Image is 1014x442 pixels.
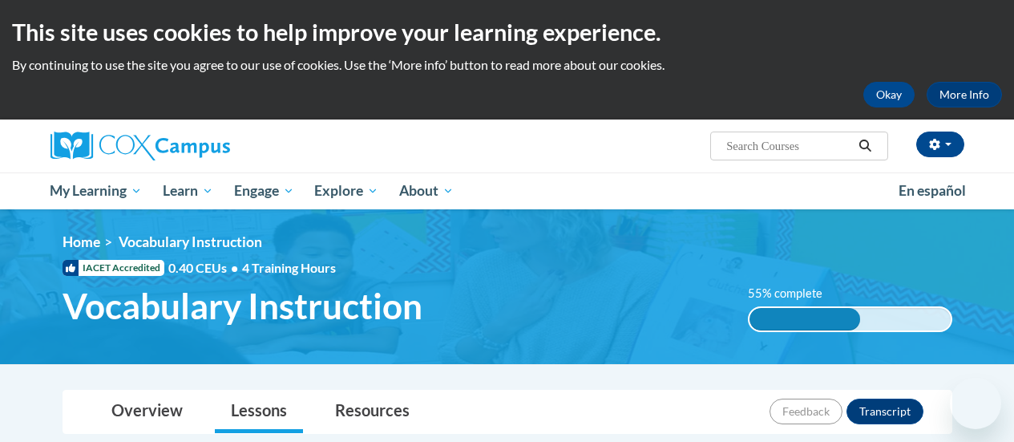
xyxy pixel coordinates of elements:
[916,132,964,157] button: Account Settings
[927,82,1002,107] a: More Info
[846,399,923,424] button: Transcript
[168,259,242,277] span: 0.40 CEUs
[399,181,454,201] span: About
[224,172,305,209] a: Engage
[234,181,294,201] span: Engage
[749,308,860,330] div: 55% complete
[50,181,142,201] span: My Learning
[319,391,426,433] a: Resources
[853,136,877,156] button: Search
[748,285,840,302] label: 55% complete
[40,172,153,209] a: My Learning
[95,391,199,433] a: Overview
[242,260,336,275] span: 4 Training Hours
[863,82,915,107] button: Okay
[38,172,976,209] div: Main menu
[314,181,378,201] span: Explore
[389,172,464,209] a: About
[50,132,339,160] a: Cox Campus
[950,378,1001,429] iframe: Button to launch messaging window
[888,174,976,208] a: En español
[215,391,303,433] a: Lessons
[304,172,389,209] a: Explore
[63,260,164,276] span: IACET Accredited
[899,182,966,199] span: En español
[63,285,422,327] span: Vocabulary Instruction
[152,172,224,209] a: Learn
[50,132,230,160] img: Cox Campus
[725,136,853,156] input: Search Courses
[163,181,213,201] span: Learn
[12,16,1002,48] h2: This site uses cookies to help improve your learning experience.
[770,399,842,424] button: Feedback
[12,56,1002,74] p: By continuing to use the site you agree to our use of cookies. Use the ‘More info’ button to read...
[63,233,100,250] a: Home
[119,233,262,250] span: Vocabulary Instruction
[231,260,238,275] span: •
